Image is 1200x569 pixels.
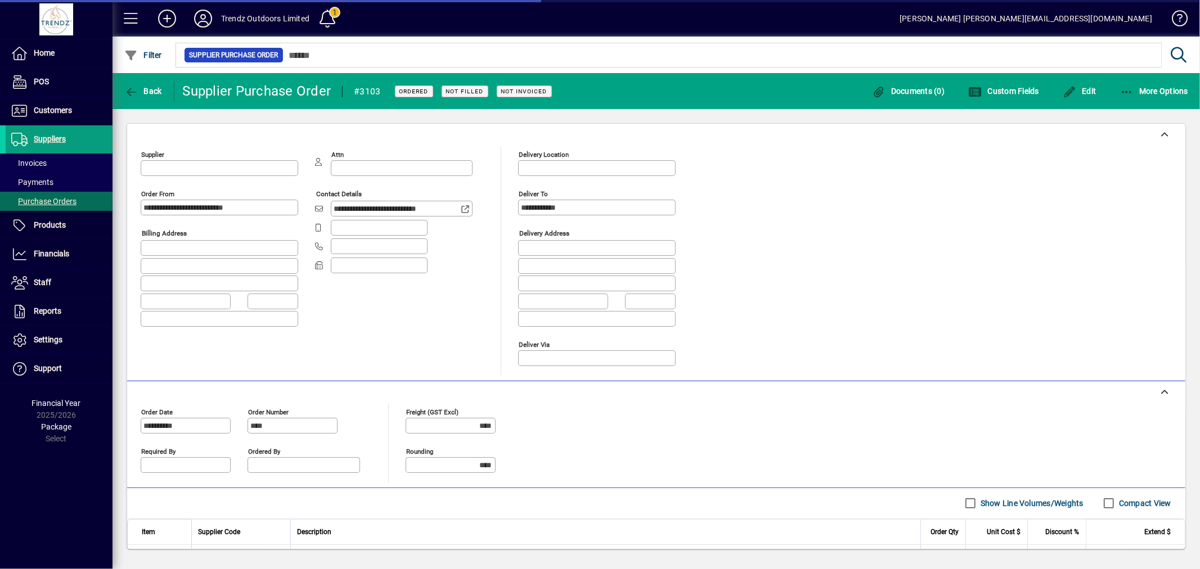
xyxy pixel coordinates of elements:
mat-label: Order from [141,190,174,198]
mat-label: Deliver via [519,340,550,348]
span: Discount % [1045,526,1079,538]
a: Staff [6,269,113,297]
td: 0.0000 [965,545,1027,567]
button: Documents (0) [869,81,948,101]
span: Filter [124,51,162,60]
span: Payments [11,178,53,187]
span: Home [34,48,55,57]
span: Description [298,526,332,538]
a: Settings [6,326,113,354]
mat-label: Rounding [406,447,433,455]
span: Reports [34,306,61,315]
span: POS [34,77,49,86]
mat-label: Delivery Location [519,151,569,159]
span: Settings [34,335,62,344]
a: Purchase Orders [6,192,113,211]
td: 0.00 [1027,545,1086,567]
div: Supplier Purchase Order [183,82,331,100]
span: Financials [34,249,69,258]
a: Home [6,39,113,67]
a: Invoices [6,153,113,173]
div: #3103 [354,83,380,101]
span: Not Invoiced [501,88,547,95]
button: More Options [1117,81,1192,101]
span: Purchase Orders [11,197,77,206]
a: Payments [6,173,113,192]
span: Custom Fields [968,87,1039,96]
span: Unit Cost $ [987,526,1021,538]
mat-label: Deliver To [519,190,548,198]
button: Back [122,81,165,101]
span: Extend $ [1144,526,1171,538]
button: Edit [1060,81,1099,101]
button: Custom Fields [965,81,1042,101]
a: Knowledge Base [1163,2,1186,39]
div: Trendz Outdoors Limited [221,10,309,28]
span: Invoices [11,159,47,168]
span: Item [142,526,155,538]
span: Customers [34,106,72,115]
span: Suppliers [34,134,66,143]
span: Support [34,364,62,373]
app-page-header-button: Back [113,81,174,101]
a: Customers [6,97,113,125]
mat-label: Order number [248,408,289,416]
button: Profile [185,8,221,29]
label: Compact View [1117,498,1171,509]
mat-label: Required by [141,447,176,455]
span: Order Qty [931,526,959,538]
a: POS [6,68,113,96]
span: More Options [1120,87,1189,96]
label: Show Line Volumes/Weights [978,498,1084,509]
td: 1.0000 [920,545,965,567]
a: Products [6,211,113,240]
mat-label: Supplier [141,151,164,159]
mat-label: Order date [141,408,173,416]
span: Financial Year [32,399,81,408]
span: Package [41,422,71,431]
span: Documents (0) [872,87,945,96]
mat-label: Attn [331,151,344,159]
a: Financials [6,240,113,268]
span: Ordered [399,88,429,95]
span: Back [124,87,162,96]
a: Reports [6,297,113,326]
mat-label: Freight (GST excl) [406,408,459,416]
span: Edit [1063,87,1096,96]
button: Filter [122,45,165,65]
td: 0.00 [1086,545,1185,567]
button: Add [149,8,185,29]
a: Support [6,355,113,383]
span: Supplier Purchase Order [189,49,278,61]
mat-label: Ordered by [248,447,280,455]
span: Products [34,220,66,229]
span: Not Filled [446,88,484,95]
span: Supplier Code [199,526,241,538]
div: [PERSON_NAME] [PERSON_NAME][EMAIL_ADDRESS][DOMAIN_NAME] [900,10,1152,28]
span: Staff [34,278,51,287]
